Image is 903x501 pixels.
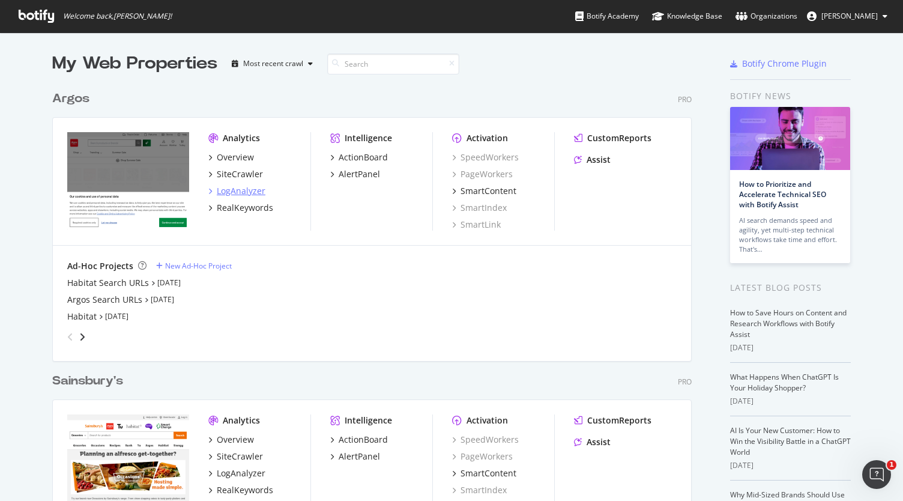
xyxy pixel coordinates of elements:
div: AlertPanel [339,168,380,180]
a: AlertPanel [330,168,380,180]
a: Sainsbury's [52,372,128,390]
div: Botify news [730,90,851,103]
div: Argos [52,90,89,108]
div: Activation [467,132,508,144]
span: 1 [887,460,896,470]
div: PageWorkers [452,451,513,463]
a: CustomReports [574,132,651,144]
div: Overview [217,434,254,446]
div: Latest Blog Posts [730,281,851,294]
span: Welcome back, [PERSON_NAME] ! [63,11,172,21]
div: CustomReports [587,132,651,144]
div: CustomReports [587,414,651,427]
a: CustomReports [574,414,651,427]
div: Activation [467,414,508,427]
div: Ad-Hoc Projects [67,260,133,272]
div: New Ad-Hoc Project [165,261,232,271]
a: Botify Chrome Plugin [730,58,827,70]
div: Overview [217,151,254,163]
button: Most recent crawl [227,54,318,73]
div: Botify Chrome Plugin [742,58,827,70]
div: Intelligence [345,414,392,427]
span: Sam Macfarlane [821,11,878,21]
a: SiteCrawler [208,451,263,463]
div: Sainsbury's [52,372,123,390]
div: [DATE] [730,396,851,407]
div: Analytics [223,414,260,427]
a: Habitat [67,311,97,323]
a: AI Is Your New Customer: How to Win the Visibility Battle in a ChatGPT World [730,425,851,457]
div: Analytics [223,132,260,144]
div: SmartContent [461,467,516,479]
div: LogAnalyzer [217,467,265,479]
div: Organizations [735,10,797,22]
a: SmartContent [452,467,516,479]
a: SmartIndex [452,484,507,496]
div: Assist [587,154,611,166]
a: [DATE] [151,294,174,305]
a: RealKeywords [208,484,273,496]
a: [DATE] [157,278,181,288]
img: www.argos.co.uk [67,132,189,229]
a: Overview [208,151,254,163]
div: ActionBoard [339,151,388,163]
div: Botify Academy [575,10,639,22]
div: SiteCrawler [217,168,263,180]
a: Argos [52,90,94,108]
a: LogAnalyzer [208,467,265,479]
a: Argos Search URLs [67,294,142,306]
div: [DATE] [730,342,851,353]
a: PageWorkers [452,168,513,180]
a: SpeedWorkers [452,151,519,163]
div: SmartContent [461,185,516,197]
div: Knowledge Base [652,10,722,22]
a: LogAnalyzer [208,185,265,197]
a: SmartLink [452,219,501,231]
a: Overview [208,434,254,446]
a: SpeedWorkers [452,434,519,446]
a: How to Save Hours on Content and Research Workflows with Botify Assist [730,308,847,339]
a: SmartIndex [452,202,507,214]
a: SiteCrawler [208,168,263,180]
div: AI search demands speed and agility, yet multi-step technical workflows take time and effort. Tha... [739,216,841,254]
a: New Ad-Hoc Project [156,261,232,271]
a: How to Prioritize and Accelerate Technical SEO with Botify Assist [739,179,826,210]
a: What Happens When ChatGPT Is Your Holiday Shopper? [730,372,839,393]
div: RealKeywords [217,202,273,214]
img: How to Prioritize and Accelerate Technical SEO with Botify Assist [730,107,850,170]
a: Assist [574,436,611,448]
div: angle-left [62,327,78,347]
div: My Web Properties [52,52,217,76]
div: LogAnalyzer [217,185,265,197]
div: Pro [678,377,692,387]
a: RealKeywords [208,202,273,214]
a: ActionBoard [330,151,388,163]
div: Assist [587,436,611,448]
div: angle-right [78,331,86,343]
div: AlertPanel [339,451,380,463]
div: SiteCrawler [217,451,263,463]
a: ActionBoard [330,434,388,446]
div: Most recent crawl [243,60,303,67]
a: AlertPanel [330,451,380,463]
div: RealKeywords [217,484,273,496]
a: SmartContent [452,185,516,197]
button: [PERSON_NAME] [797,7,897,26]
input: Search [327,53,459,74]
div: [DATE] [730,460,851,471]
div: ActionBoard [339,434,388,446]
a: Habitat Search URLs [67,277,149,289]
div: Pro [678,94,692,105]
a: Assist [574,154,611,166]
iframe: Intercom live chat [862,460,891,489]
div: Intelligence [345,132,392,144]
